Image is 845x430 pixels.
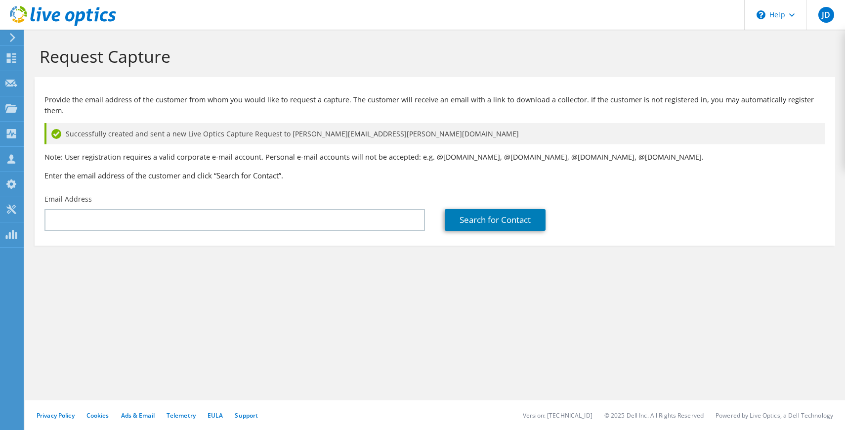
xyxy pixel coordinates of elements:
[66,129,519,139] span: Successfully created and sent a new Live Optics Capture Request to [PERSON_NAME][EMAIL_ADDRESS][P...
[235,411,258,420] a: Support
[716,411,833,420] li: Powered by Live Optics, a Dell Technology
[86,411,109,420] a: Cookies
[167,411,196,420] a: Telemetry
[44,94,825,116] p: Provide the email address of the customer from whom you would like to request a capture. The cust...
[604,411,704,420] li: © 2025 Dell Inc. All Rights Reserved
[208,411,223,420] a: EULA
[37,411,75,420] a: Privacy Policy
[44,170,825,181] h3: Enter the email address of the customer and click “Search for Contact”.
[445,209,546,231] a: Search for Contact
[44,152,825,163] p: Note: User registration requires a valid corporate e-mail account. Personal e-mail accounts will ...
[121,411,155,420] a: Ads & Email
[523,411,592,420] li: Version: [TECHNICAL_ID]
[818,7,834,23] span: JD
[40,46,825,67] h1: Request Capture
[44,194,92,204] label: Email Address
[757,10,765,19] svg: \n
